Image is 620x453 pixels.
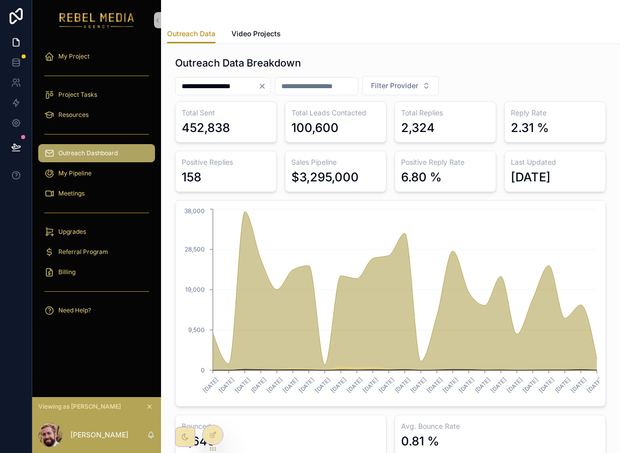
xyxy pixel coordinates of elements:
h3: Avg. Bounce Rate [401,421,599,431]
div: 2.31 % [511,120,549,136]
span: Resources [58,111,89,119]
text: [DATE] [554,376,572,394]
text: [DATE] [537,376,556,394]
text: [DATE] [394,376,412,394]
text: [DATE] [377,376,396,394]
text: [DATE] [457,376,476,394]
h1: Outreach Data Breakdown [175,56,301,70]
h3: Bounced [182,421,380,431]
h3: Total Leads Contacted [291,108,380,118]
span: My Project [58,52,90,60]
div: 0.81 % [401,433,439,449]
span: Viewing as [PERSON_NAME] [38,403,121,411]
a: Outreach Dashboard [38,144,155,162]
text: [DATE] [490,376,508,394]
div: 3,646 [182,433,215,449]
h3: Reply Rate [511,108,599,118]
div: 2,324 [401,120,435,136]
text: [DATE] [314,376,332,394]
a: Meetings [38,184,155,203]
p: [PERSON_NAME] [70,430,128,440]
a: Need Help? [38,301,155,319]
h3: Sales Pipeline [291,157,380,167]
tspan: 19,000 [185,286,205,293]
text: [DATE] [521,376,539,394]
tspan: 28,500 [185,245,205,253]
div: 452,838 [182,120,230,136]
text: [DATE] [234,376,252,394]
span: Referral Program [58,248,108,256]
h3: Total Sent [182,108,270,118]
div: 100,600 [291,120,339,136]
text: [DATE] [361,376,379,394]
text: [DATE] [585,376,603,394]
text: [DATE] [217,376,236,394]
div: chart [182,207,599,400]
h3: Positive Reply Rate [401,157,490,167]
span: Need Help? [58,306,91,314]
a: My Pipeline [38,164,155,182]
img: App logo [59,12,134,28]
a: Project Tasks [38,86,155,104]
span: Project Tasks [58,91,97,99]
button: Select Button [362,76,439,95]
text: [DATE] [505,376,523,394]
text: [DATE] [201,376,219,394]
a: Billing [38,263,155,281]
span: Video Projects [231,29,281,39]
a: Outreach Data [167,25,215,44]
text: [DATE] [425,376,443,394]
span: Meetings [58,189,85,198]
a: My Project [38,47,155,66]
text: [DATE] [474,376,492,394]
div: 158 [182,169,201,185]
span: Upgrades [58,228,86,236]
tspan: 0 [201,366,205,374]
text: [DATE] [297,376,316,394]
h3: Total Replies [401,108,490,118]
span: Billing [58,268,75,276]
h3: Positive Replies [182,157,270,167]
text: [DATE] [441,376,459,394]
text: [DATE] [410,376,428,394]
button: Clear [258,82,270,90]
a: Resources [38,106,155,124]
div: scrollable content [32,40,161,333]
text: [DATE] [330,376,348,394]
span: Outreach Dashboard [58,149,118,157]
span: My Pipeline [58,169,92,177]
div: [DATE] [511,169,551,185]
tspan: 9,500 [188,326,205,334]
a: Upgrades [38,223,155,241]
span: Filter Provider [371,81,418,91]
text: [DATE] [345,376,363,394]
a: Video Projects [231,25,281,45]
text: [DATE] [281,376,299,394]
tspan: 38,000 [184,207,205,215]
h3: Last Updated [511,157,599,167]
a: Referral Program [38,243,155,261]
text: [DATE] [570,376,588,394]
text: [DATE] [266,376,284,394]
div: $3,295,000 [291,169,359,185]
text: [DATE] [250,376,268,394]
span: Outreach Data [167,29,215,39]
div: 6.80 % [401,169,442,185]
